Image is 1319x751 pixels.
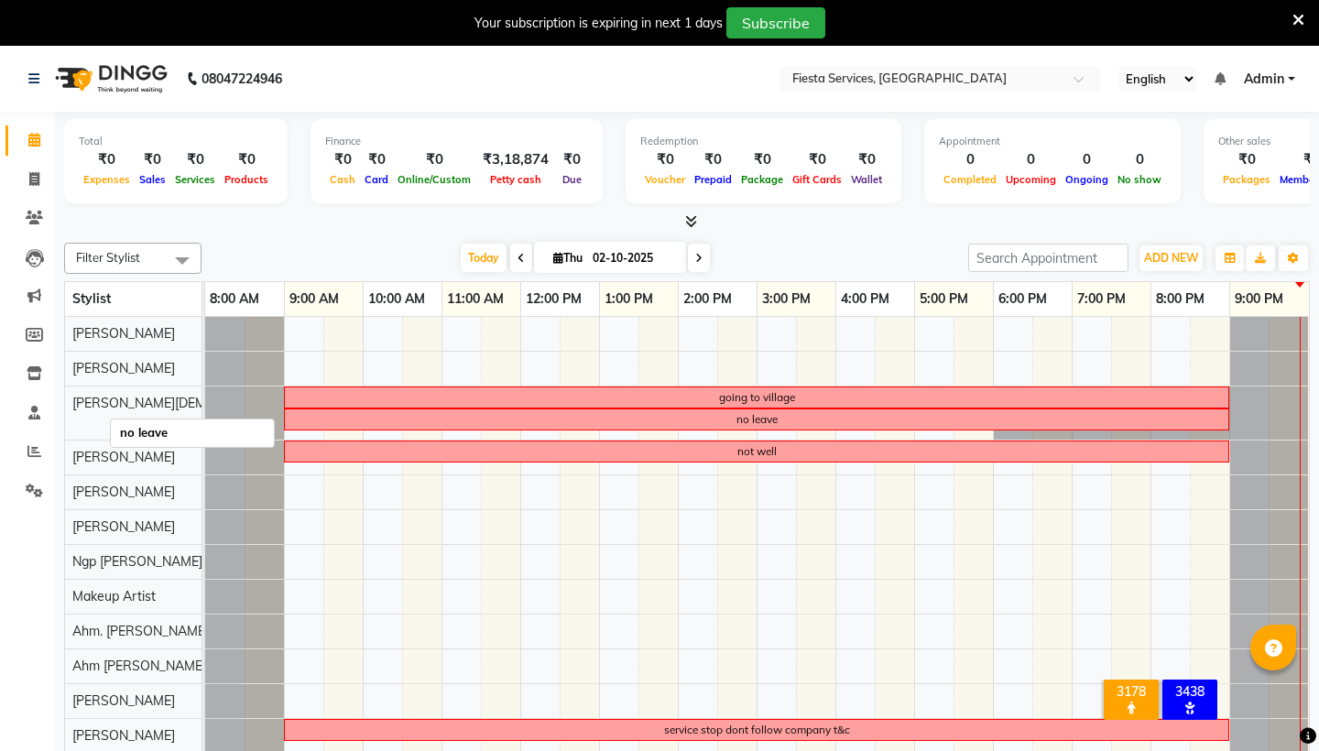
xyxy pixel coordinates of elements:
[79,149,135,170] div: ₹0
[170,149,220,170] div: ₹0
[1061,149,1113,170] div: 0
[72,553,202,570] span: Ngp [PERSON_NAME]
[1144,251,1198,265] span: ADD NEW
[939,173,1001,186] span: Completed
[72,658,206,674] span: Ahm [PERSON_NAME]
[170,173,220,186] span: Services
[836,286,894,312] a: 4:00 PM
[364,286,430,312] a: 10:00 AM
[640,173,690,186] span: Voucher
[1113,173,1166,186] span: No show
[72,588,156,604] span: Makeup Artist
[758,286,815,312] a: 3:00 PM
[736,411,778,428] div: no leave
[135,173,170,186] span: Sales
[120,424,168,442] div: no leave
[1073,286,1130,312] a: 7:00 PM
[72,395,318,411] span: [PERSON_NAME][DEMOGRAPHIC_DATA]
[135,149,170,170] div: ₹0
[600,286,658,312] a: 1:00 PM
[205,286,264,312] a: 8:00 AM
[72,290,111,307] span: Stylist
[939,134,1166,149] div: Appointment
[72,518,175,535] span: [PERSON_NAME]
[640,149,690,170] div: ₹0
[556,149,588,170] div: ₹0
[726,7,825,38] button: Subscribe
[939,149,1001,170] div: 0
[558,173,586,186] span: Due
[325,134,588,149] div: Finance
[1107,683,1155,700] div: 3178
[1244,70,1284,89] span: Admin
[1001,173,1061,186] span: Upcoming
[360,149,393,170] div: ₹0
[736,149,788,170] div: ₹0
[968,244,1128,272] input: Search Appointment
[475,149,556,170] div: ₹3,18,874
[1230,286,1288,312] a: 9:00 PM
[1218,173,1275,186] span: Packages
[679,286,736,312] a: 2:00 PM
[76,250,140,265] span: Filter Stylist
[442,286,508,312] a: 11:00 AM
[640,134,887,149] div: Redemption
[325,173,360,186] span: Cash
[1001,149,1061,170] div: 0
[485,173,546,186] span: Petty cash
[325,149,360,170] div: ₹0
[549,251,587,265] span: Thu
[393,149,475,170] div: ₹0
[72,484,175,500] span: [PERSON_NAME]
[1139,245,1203,271] button: ADD NEW
[915,286,973,312] a: 5:00 PM
[736,173,788,186] span: Package
[79,134,273,149] div: Total
[285,286,343,312] a: 9:00 AM
[47,53,172,104] img: logo
[719,389,795,406] div: going to village
[994,286,1052,312] a: 6:00 PM
[72,692,175,709] span: [PERSON_NAME]
[1113,149,1166,170] div: 0
[1151,286,1209,312] a: 8:00 PM
[737,443,777,460] div: not well
[1061,173,1113,186] span: Ongoing
[846,149,887,170] div: ₹0
[72,623,209,639] span: Ahm. [PERSON_NAME]
[202,53,282,104] b: 08047224946
[220,149,273,170] div: ₹0
[521,286,586,312] a: 12:00 PM
[1166,683,1214,700] div: 3438
[393,173,475,186] span: Online/Custom
[788,173,846,186] span: Gift Cards
[788,149,846,170] div: ₹0
[72,727,175,744] span: [PERSON_NAME]
[79,173,135,186] span: Expenses
[220,173,273,186] span: Products
[461,244,507,272] span: Today
[587,245,679,272] input: 2025-10-02
[1218,149,1275,170] div: ₹0
[846,173,887,186] span: Wallet
[72,325,175,342] span: [PERSON_NAME]
[72,449,175,465] span: [PERSON_NAME]
[360,173,393,186] span: Card
[690,149,736,170] div: ₹0
[474,14,723,33] div: Your subscription is expiring in next 1 days
[690,173,736,186] span: Prepaid
[664,722,850,738] div: service stop dont follow company t&c
[72,360,175,376] span: [PERSON_NAME]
